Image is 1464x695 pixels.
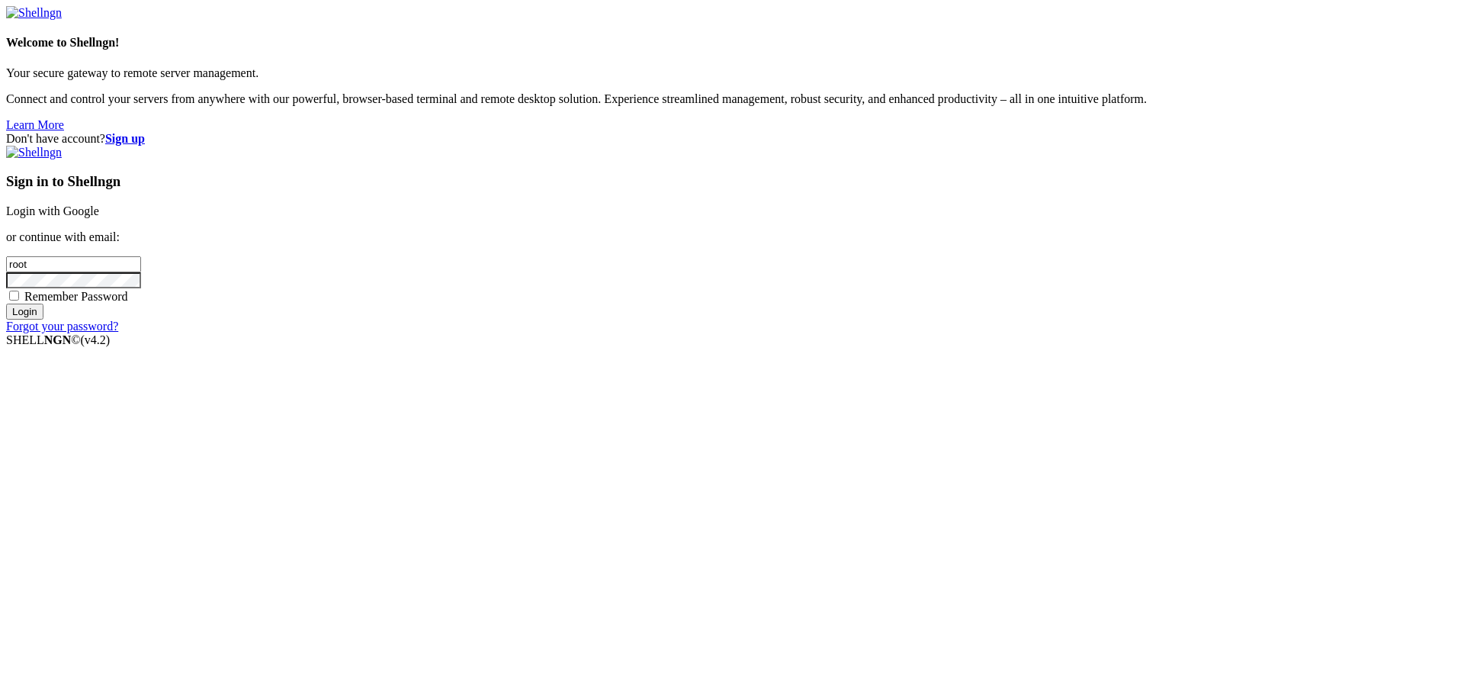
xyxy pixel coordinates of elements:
h3: Sign in to Shellngn [6,173,1458,190]
span: SHELL © [6,333,110,346]
a: Forgot your password? [6,320,118,333]
img: Shellngn [6,146,62,159]
a: Learn More [6,118,64,131]
p: Connect and control your servers from anywhere with our powerful, browser-based terminal and remo... [6,92,1458,106]
h4: Welcome to Shellngn! [6,36,1458,50]
b: NGN [44,333,72,346]
a: Login with Google [6,204,99,217]
a: Sign up [105,132,145,145]
img: Shellngn [6,6,62,20]
input: Remember Password [9,291,19,301]
p: Your secure gateway to remote server management. [6,66,1458,80]
p: or continue with email: [6,230,1458,244]
span: 4.2.0 [81,333,111,346]
span: Remember Password [24,290,128,303]
input: Login [6,304,43,320]
div: Don't have account? [6,132,1458,146]
input: Email address [6,256,141,272]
